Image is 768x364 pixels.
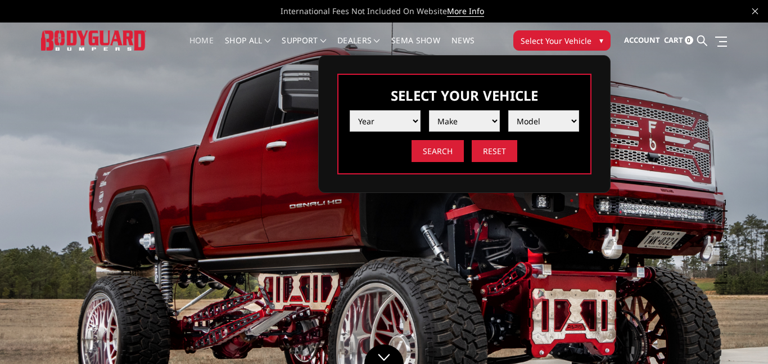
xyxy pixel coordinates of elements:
a: shop all [225,37,270,59]
span: ▾ [599,34,603,46]
img: BODYGUARD BUMPERS [41,30,146,51]
button: 4 of 5 [716,248,728,266]
button: 3 of 5 [716,230,728,248]
a: Home [189,37,214,59]
a: Click to Down [364,344,404,364]
a: Dealers [337,37,380,59]
a: More Info [447,6,484,17]
input: Search [412,140,464,162]
button: Select Your Vehicle [513,30,611,51]
select: Please select the value from list. [350,110,421,132]
a: Account [624,25,660,56]
a: SEMA Show [391,37,440,59]
a: News [451,37,475,59]
select: Please select the value from list. [429,110,500,132]
h3: Select Your Vehicle [350,86,579,105]
span: Cart [664,35,683,45]
button: 2 of 5 [716,212,728,230]
input: Reset [472,140,517,162]
button: 1 of 5 [716,194,728,212]
button: 5 of 5 [716,266,728,284]
span: 0 [685,36,693,44]
a: Cart 0 [664,25,693,56]
a: Support [282,37,326,59]
span: Select Your Vehicle [521,35,591,47]
iframe: Chat Widget [712,310,768,364]
span: Account [624,35,660,45]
